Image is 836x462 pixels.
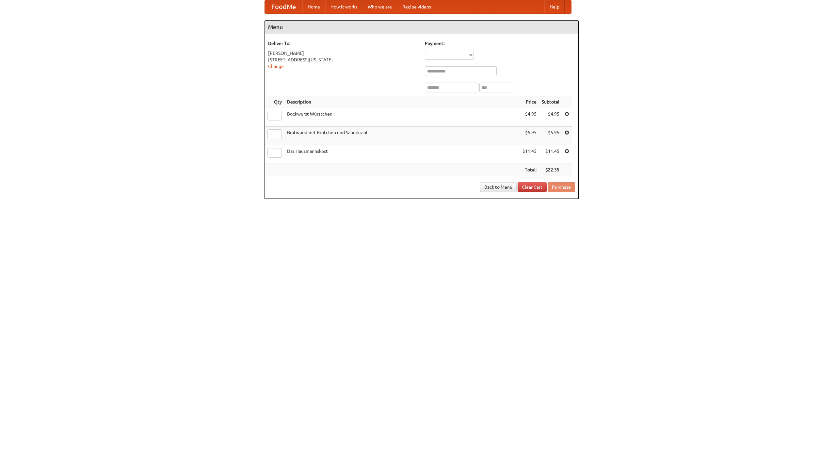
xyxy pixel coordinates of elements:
[284,108,520,127] td: Bockwurst Würstchen
[284,127,520,145] td: Bratwurst mit Brötchen und Sauerkraut
[268,40,418,47] h5: Deliver To:
[325,0,362,13] a: How it works
[302,0,325,13] a: Home
[268,64,284,69] a: Change
[518,182,547,192] a: Clear Cart
[362,0,397,13] a: Who we are
[539,108,562,127] td: $4.95
[268,50,418,56] div: [PERSON_NAME]
[265,0,302,13] a: FoodMe
[539,145,562,164] td: $11.45
[539,127,562,145] td: $5.95
[480,182,517,192] a: Back to Menu
[268,56,418,63] div: [STREET_ADDRESS][US_STATE]
[284,145,520,164] td: Das Hausmannskost
[520,164,539,176] th: Total:
[520,96,539,108] th: Price
[265,21,578,34] h4: Menu
[520,127,539,145] td: $5.95
[520,108,539,127] td: $4.95
[539,96,562,108] th: Subtotal
[520,145,539,164] td: $11.45
[284,96,520,108] th: Description
[425,40,575,47] h5: Payment:
[397,0,436,13] a: Recipe videos
[544,0,565,13] a: Help
[539,164,562,176] th: $22.35
[265,96,284,108] th: Qty
[548,182,575,192] button: Purchase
